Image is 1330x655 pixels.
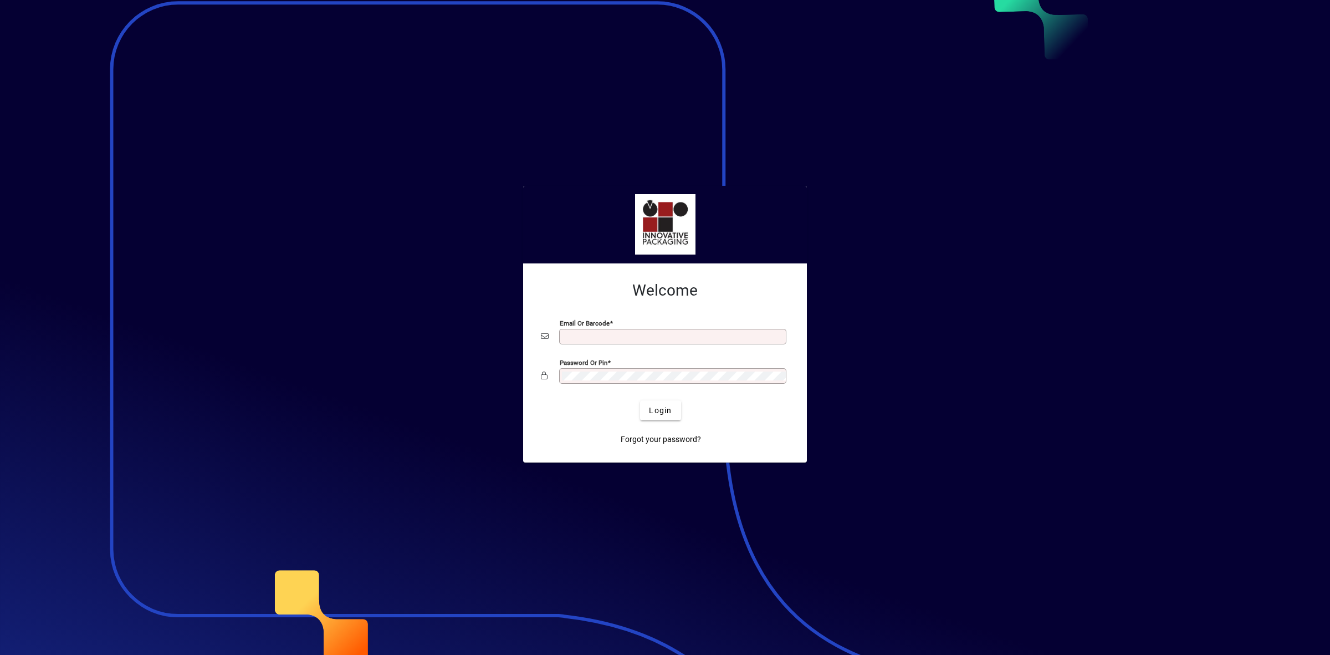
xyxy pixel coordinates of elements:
[541,281,789,300] h2: Welcome
[616,429,705,449] a: Forgot your password?
[621,434,701,445] span: Forgot your password?
[560,319,610,327] mat-label: Email or Barcode
[560,359,607,367] mat-label: Password or Pin
[649,405,672,417] span: Login
[640,400,681,420] button: Login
